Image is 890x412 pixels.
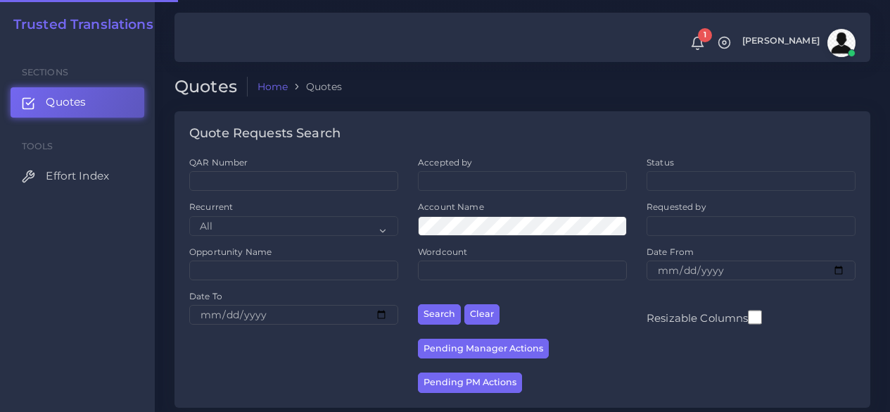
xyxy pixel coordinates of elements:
span: 1 [698,28,712,42]
label: Date From [647,246,694,258]
button: Pending PM Actions [418,373,522,393]
span: Quotes [46,94,86,110]
a: Home [258,80,288,94]
a: Effort Index [11,161,144,191]
li: Quotes [288,80,342,94]
label: Opportunity Name [189,246,272,258]
button: Clear [464,304,500,325]
label: Resizable Columns [647,308,762,326]
span: Effort Index [46,168,109,184]
span: Sections [22,67,68,77]
a: Trusted Translations [4,17,153,33]
a: Quotes [11,87,144,117]
label: Status [647,156,674,168]
label: Wordcount [418,246,467,258]
span: Tools [22,141,53,151]
button: Pending Manager Actions [418,339,549,359]
label: Recurrent [189,201,233,213]
label: Requested by [647,201,706,213]
label: QAR Number [189,156,248,168]
h2: Quotes [174,77,248,97]
img: avatar [827,29,856,57]
button: Search [418,304,461,325]
input: Resizable Columns [748,308,762,326]
label: Account Name [418,201,484,213]
a: [PERSON_NAME]avatar [735,29,860,57]
a: 1 [685,36,710,51]
h4: Quote Requests Search [189,126,341,142]
label: Date To [189,290,222,302]
label: Accepted by [418,156,473,168]
span: [PERSON_NAME] [742,37,820,46]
